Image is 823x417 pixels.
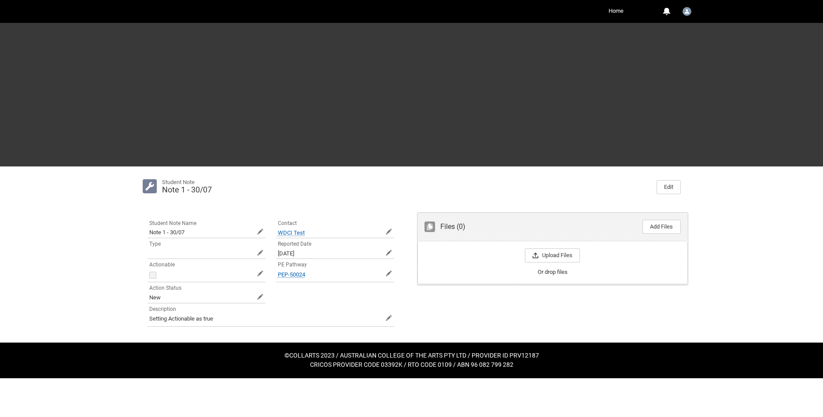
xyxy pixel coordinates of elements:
[278,262,307,268] span: PE Pathway
[385,270,392,277] button: Edit PE Pathway
[278,250,294,257] lightning-formatted-text: [DATE]
[149,241,161,247] span: Type
[440,222,467,231] a: Files(0)
[149,314,382,323] p: Setting Actionable as true
[606,4,626,18] a: Home
[657,180,681,194] button: Edit
[657,184,681,190] runtime_platform_actions-action-renderer: Edit
[680,4,694,18] button: User Profile Alex.Aldrich
[257,249,264,256] button: Edit Type
[149,262,175,268] span: Actionable
[149,306,176,312] span: Description
[525,268,580,277] span: Or drop files
[440,222,455,231] span: Files
[149,285,181,291] span: Action Status
[683,7,691,16] img: Alex.Aldrich
[162,185,212,194] lightning-formatted-text: Note 1 - 30/07
[643,220,680,233] a: Add Files
[385,249,392,256] button: Edit Reported Date
[149,294,161,301] lightning-formatted-text: New
[149,220,196,226] span: Student Note Name
[278,241,311,247] span: Reported Date
[257,293,264,300] button: Edit Action Status
[525,248,580,262] span: Upload Files
[278,220,297,226] span: Contact
[149,229,185,236] lightning-formatted-text: Note 1 - 30/07
[385,314,392,321] button: Edit Description
[385,228,392,235] button: Edit Contact
[278,271,305,278] span: PEP-50024
[257,228,264,235] button: Edit Student Note Name
[650,220,673,233] div: Add Files
[162,179,195,185] records-entity-label: Student Note
[417,212,688,286] article: Files
[257,270,264,277] button: Edit Actionable
[278,229,305,236] span: WDCI Test
[457,222,465,231] span: (0)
